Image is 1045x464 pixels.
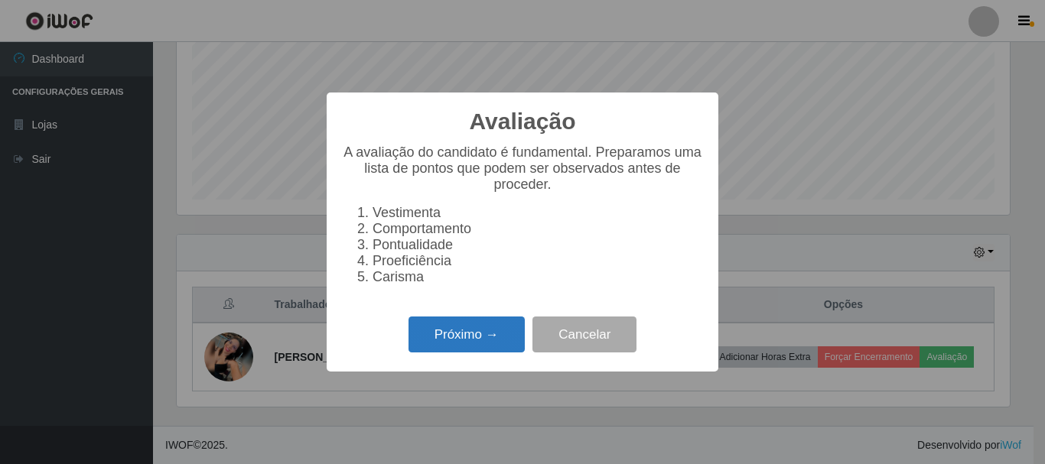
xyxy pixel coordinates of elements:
li: Vestimenta [373,205,703,221]
li: Carisma [373,269,703,285]
li: Comportamento [373,221,703,237]
button: Cancelar [532,316,636,352]
button: Próximo → [409,316,525,352]
li: Pontualidade [373,237,703,253]
li: Proeficiência [373,253,703,269]
h2: Avaliação [470,108,576,135]
p: A avaliação do candidato é fundamental. Preparamos uma lista de pontos que podem ser observados a... [342,144,703,193]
